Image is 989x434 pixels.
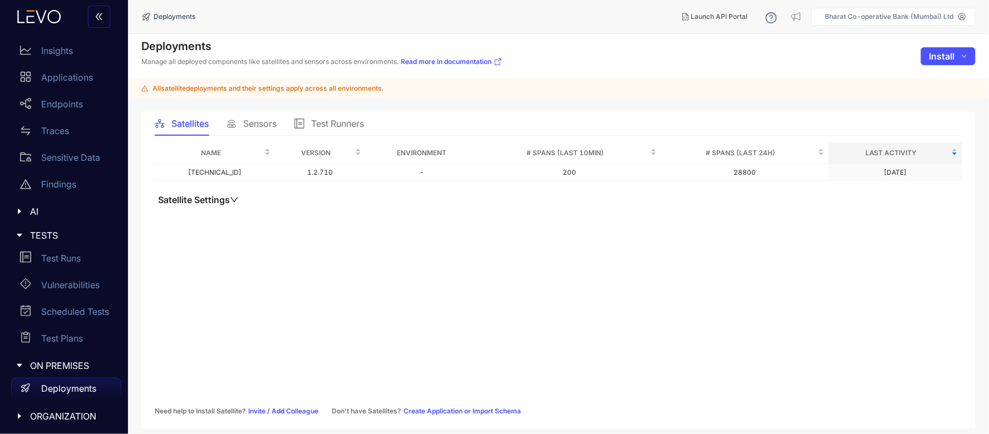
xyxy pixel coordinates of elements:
[155,164,275,181] td: [TECHNICAL_ID]
[20,179,31,190] span: warning
[833,147,949,159] span: Last Activity
[483,147,648,159] span: # Spans (last 10min)
[41,383,96,393] p: Deployments
[243,119,277,129] span: Sensors
[11,40,121,66] a: Insights
[279,147,352,159] span: Version
[159,147,262,159] span: Name
[673,8,757,26] button: Launch API Portal
[41,307,109,317] p: Scheduled Tests
[41,152,100,162] p: Sensitive Data
[11,66,121,93] a: Applications
[332,407,401,415] span: Don’t have Satellites?
[11,146,121,173] a: Sensitive Data
[921,47,976,65] button: Installdown
[155,142,275,164] th: Name
[248,407,318,415] a: Invite / Add Colleague
[41,46,73,56] p: Insights
[20,125,31,136] span: swap
[30,361,112,371] span: ON PREMISES
[7,354,121,377] div: ON PREMISES
[929,51,955,61] span: Install
[366,164,479,181] td: -
[691,13,748,21] span: Launch API Portal
[366,142,479,164] th: Environment
[962,53,967,60] span: down
[734,168,756,176] span: 28800
[7,200,121,223] div: AI
[16,231,23,239] span: caret-right
[141,40,503,53] h4: Deployments
[401,57,503,66] a: Read more in documentation
[666,147,816,159] span: # Spans (last 24h)
[11,173,121,200] a: Findings
[11,327,121,354] a: Test Plans
[16,208,23,215] span: caret-right
[311,119,364,129] span: Test Runners
[30,230,112,240] span: TESTS
[563,168,577,176] span: 200
[41,126,69,136] p: Traces
[16,362,23,369] span: caret-right
[404,407,521,415] a: Create Application or Import Schema
[41,253,81,263] p: Test Runs
[884,169,907,176] div: [DATE]
[825,13,954,21] p: Bharat Co-operative Bank (Mumbai) Ltd
[141,85,148,92] span: warning
[275,142,365,164] th: Version
[661,142,829,164] th: # Spans (last 24h)
[11,93,121,120] a: Endpoints
[41,179,76,189] p: Findings
[11,274,121,300] a: Vulnerabilities
[41,280,100,290] p: Vulnerabilities
[11,378,121,405] a: Deployments
[7,224,121,247] div: TESTS
[88,6,110,28] button: double-left
[155,194,242,205] button: Satellite Settingsdown
[41,99,83,109] p: Endpoints
[479,142,661,164] th: # Spans (last 10min)
[275,164,365,181] td: 1.2.710
[11,247,121,274] a: Test Runs
[41,333,83,343] p: Test Plans
[171,119,209,129] span: Satellites
[11,300,121,327] a: Scheduled Tests
[154,13,195,21] span: Deployments
[41,72,93,82] p: Applications
[30,206,112,216] span: AI
[155,407,246,415] span: Need help to Install Satellite?
[141,57,503,66] p: Manage all deployed components like satellites and sensors across environments.
[30,411,112,421] span: ORGANIZATION
[230,195,239,204] span: down
[95,12,104,22] span: double-left
[7,405,121,428] div: ORGANIZATION
[152,85,383,92] span: All satellite deployments and their settings apply across all environments.
[16,412,23,420] span: caret-right
[11,120,121,146] a: Traces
